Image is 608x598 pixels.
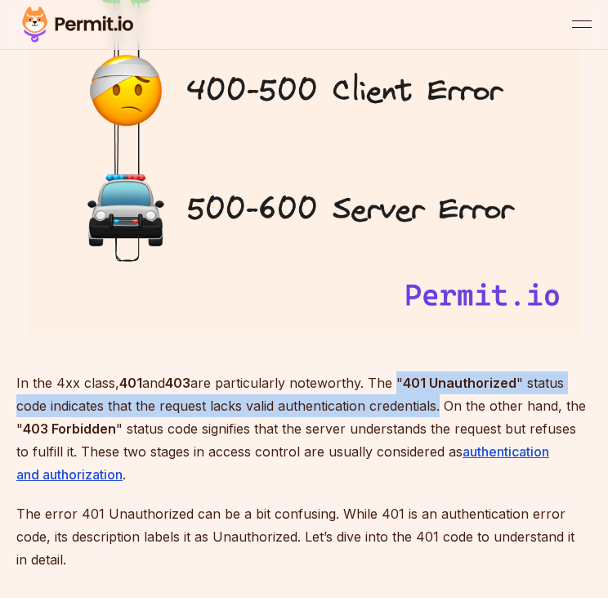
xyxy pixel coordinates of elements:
[16,502,592,571] p: The error 401 Unauthorized can be a bit confusing. While 401 is an authentication error code, its...
[23,420,116,437] strong: 403 Forbidden
[16,371,592,486] p: In the 4xx class, and are particularly noteworthy. The " " status code indicates that the request...
[403,375,516,391] strong: 401 Unauthorized
[572,15,592,34] button: open menu
[119,375,142,391] strong: 401
[16,3,139,46] img: Permit logo
[165,375,190,391] strong: 403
